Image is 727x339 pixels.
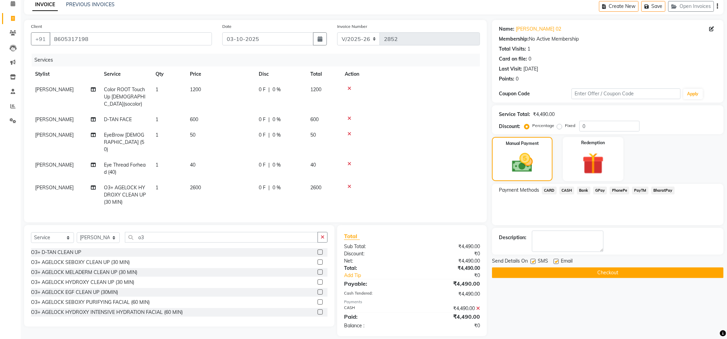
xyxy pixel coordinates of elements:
div: Name: [499,25,514,33]
div: Description: [499,234,526,241]
input: Search by Name/Mobile/Email/Code [50,32,212,45]
span: 1 [156,162,158,168]
button: Apply [683,89,703,99]
th: Stylist [31,66,100,82]
span: 40 [310,162,316,168]
div: Total Visits: [499,45,526,53]
span: Color ROOT Touch Up [DEMOGRAPHIC_DATA](socolor) [104,86,146,107]
div: O3+ AGELOCK HYDROXY INTENSIVE HYDRATION FACIAL (60 MIN) [31,309,183,316]
div: Cash Tendered: [339,290,412,298]
span: 0 F [259,116,266,123]
span: 1 [156,116,158,123]
div: 0 [516,75,518,83]
button: Create New [599,1,639,12]
span: 0 % [272,161,281,169]
label: Redemption [581,140,605,146]
div: Points: [499,75,514,83]
div: O3+ AGELOCK EGF CLEAN UP (30MIN) [31,289,118,296]
span: | [268,184,270,191]
label: Fixed [565,123,575,129]
span: 2600 [190,184,201,191]
button: Save [641,1,665,12]
div: Payments [344,299,480,305]
span: [PERSON_NAME] [35,162,74,168]
span: D-TAN FACE [104,116,132,123]
th: Disc [255,66,306,82]
div: Service Total: [499,111,530,118]
button: Open Invoices [668,1,714,12]
div: Membership: [499,35,529,43]
span: [PERSON_NAME] [35,116,74,123]
span: 1 [156,184,158,191]
span: 0 F [259,184,266,191]
div: ₹4,490.00 [412,265,485,272]
div: Total: [339,265,412,272]
div: Paid: [339,312,412,321]
span: 600 [190,116,198,123]
div: Net: [339,257,412,265]
span: CASH [559,187,574,194]
th: Service [100,66,151,82]
div: Last Visit: [499,65,522,73]
span: 1200 [190,86,201,93]
span: 600 [310,116,319,123]
span: PhonePe [610,187,629,194]
button: Checkout [492,267,724,278]
span: 0 % [272,86,281,93]
span: O3+ AGELOCK HYDROXY CLEAN UP (30 MIN) [104,184,146,205]
label: Percentage [532,123,554,129]
span: | [268,86,270,93]
div: [DATE] [523,65,538,73]
div: ₹0 [412,250,485,257]
span: 50 [190,132,195,138]
div: No Active Membership [499,35,717,43]
input: Enter Offer / Coupon Code [571,88,680,99]
span: 1 [156,86,158,93]
div: O3+ AGELOCK HYDROXY CLEAN UP (30 MIN) [31,279,134,286]
span: 1200 [310,86,321,93]
label: Manual Payment [506,140,539,147]
div: ₹4,490.00 [533,111,555,118]
span: [PERSON_NAME] [35,132,74,138]
label: Client [31,23,42,30]
div: ₹0 [424,272,485,279]
span: Send Details On [492,257,528,266]
div: Discount: [499,123,520,130]
div: ₹4,490.00 [412,290,485,298]
span: | [268,131,270,139]
span: 1 [156,132,158,138]
div: O3+ AGELOCK SEBOXY CLEAN UP (30 MIN) [31,259,130,266]
input: Search or Scan [125,232,318,243]
div: O3+ AGELOCK MELADERM CLEAN UP (30 MIN) [31,269,137,276]
img: _cash.svg [505,151,539,175]
div: 1 [527,45,530,53]
div: 0 [528,55,531,63]
div: Coupon Code [499,90,571,97]
span: Email [561,257,573,266]
label: Date [222,23,232,30]
label: Invoice Number [337,23,367,30]
div: Payable: [339,279,412,288]
span: [PERSON_NAME] [35,184,74,191]
div: ₹4,490.00 [412,305,485,312]
span: 0 F [259,131,266,139]
span: | [268,116,270,123]
div: Card on file: [499,55,527,63]
span: SMS [538,257,548,266]
div: CASH [339,305,412,312]
th: Action [341,66,480,82]
span: GPay [593,187,607,194]
th: Qty [151,66,186,82]
div: Services [32,54,485,66]
div: O3+ AGELOCK SEBOXY PURIFYING FACIAL (60 MIN) [31,299,150,306]
span: 0 % [272,131,281,139]
div: ₹4,490.00 [412,243,485,250]
th: Price [186,66,255,82]
span: Bank [577,187,590,194]
span: CARD [542,187,557,194]
th: Total [306,66,341,82]
span: 40 [190,162,195,168]
div: ₹0 [412,322,485,329]
a: [PERSON_NAME] 02 [516,25,561,33]
span: PayTM [632,187,649,194]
